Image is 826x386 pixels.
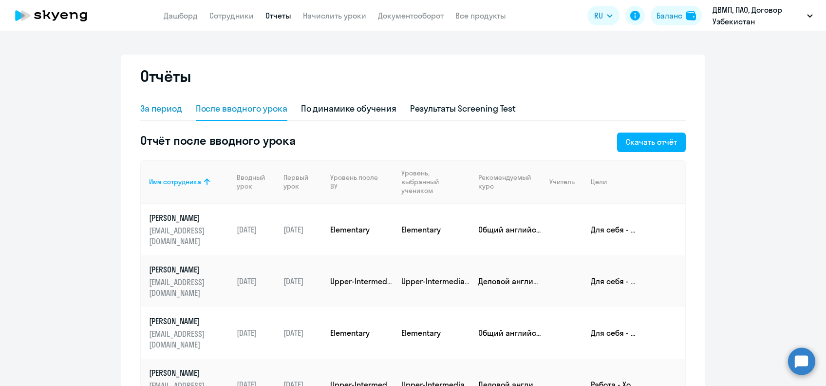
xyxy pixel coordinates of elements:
div: Первый урок [283,173,322,191]
p: [DATE] [283,276,322,287]
div: Вводный урок [237,173,269,191]
div: После вводного урока [196,102,287,115]
td: Upper-Intermediate [322,255,394,307]
p: Для себя - Фильмы и сериалы в оригинале, понимать тексты и смысл любимых песен; Для себя - самора... [591,328,637,338]
a: Сотрудники [209,11,254,20]
a: Документооборот [378,11,444,20]
span: RU [594,10,603,21]
p: Для себя - Фильмы и сериалы в оригинале, понимать тексты и смысл любимых песен; Для себя - самора... [591,224,637,235]
div: Учитель [549,177,575,186]
div: Уровень после ВУ [330,173,394,191]
div: За период [140,102,182,115]
div: Уровень, выбранный учеником [401,169,470,195]
button: RU [587,6,619,25]
p: [DATE] [237,276,276,287]
h5: Отчёт после вводного урока [140,133,296,148]
p: ДВМП, ПАО, Договор Узбекистан [713,4,803,27]
p: Для себя - саморазвитие, чтобы быть образованным человеком; Для себя - Фильмы и сериалы в оригина... [591,276,637,287]
div: Баланс [657,10,682,21]
a: Все продукты [455,11,506,20]
td: Upper-Intermediate [394,255,470,307]
button: Балансbalance [651,6,702,25]
a: Дашборд [164,11,198,20]
p: [PERSON_NAME] [149,212,229,223]
td: Elementary [394,204,470,255]
p: [EMAIL_ADDRESS][DOMAIN_NAME] [149,328,229,350]
p: [PERSON_NAME] [149,264,229,275]
p: Деловой английский [478,276,542,287]
td: Elementary [394,307,470,359]
a: [PERSON_NAME][EMAIL_ADDRESS][DOMAIN_NAME] [149,264,229,298]
p: [PERSON_NAME] [149,316,229,327]
td: Elementary [322,307,394,359]
p: Общий английский [478,328,542,338]
div: Скачать отчёт [626,136,677,148]
td: Elementary [322,204,394,255]
div: Результаты Screening Test [410,102,516,115]
p: [EMAIL_ADDRESS][DOMAIN_NAME] [149,225,229,247]
div: Цели [591,177,677,186]
p: Общий английский [478,224,542,235]
div: Рекомендуемый курс [478,173,542,191]
div: Цели [591,177,607,186]
button: ДВМП, ПАО, Договор Узбекистан [708,4,818,27]
img: balance [686,11,696,20]
div: Первый урок [283,173,315,191]
p: [EMAIL_ADDRESS][DOMAIN_NAME] [149,277,229,298]
p: [DATE] [237,224,276,235]
div: Учитель [549,177,583,186]
p: [DATE] [237,328,276,338]
div: Уровень после ВУ [330,173,385,191]
a: [PERSON_NAME][EMAIL_ADDRESS][DOMAIN_NAME] [149,212,229,247]
div: Уровень, выбранный учеником [401,169,464,195]
div: Имя сотрудника [149,177,201,186]
h2: Отчёты [140,66,191,86]
a: Начислить уроки [303,11,366,20]
a: [PERSON_NAME][EMAIL_ADDRESS][DOMAIN_NAME] [149,316,229,350]
div: Вводный урок [237,173,276,191]
div: Имя сотрудника [149,177,229,186]
p: [DATE] [283,328,322,338]
p: [PERSON_NAME] [149,367,229,378]
button: Скачать отчёт [617,133,686,152]
a: Отчеты [265,11,291,20]
p: [DATE] [283,224,322,235]
div: По динамике обучения [301,102,396,115]
div: Рекомендуемый курс [478,173,534,191]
